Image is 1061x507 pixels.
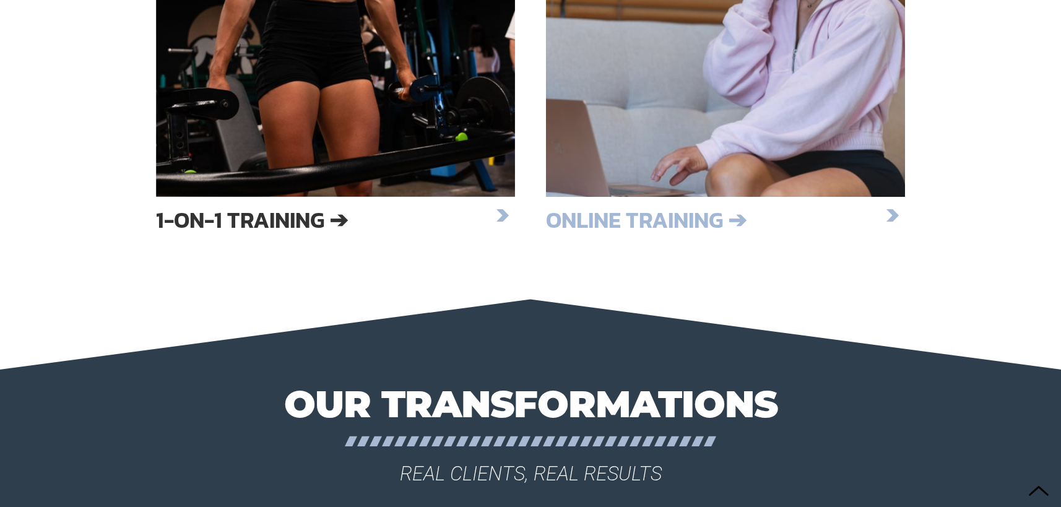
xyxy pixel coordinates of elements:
h1: our transformations [141,383,920,426]
h3: 1-on-1 Training ➔ [156,209,490,230]
h3: ONLINE TRAINING ➔ [546,209,880,230]
h3: real clients, real results [141,463,920,484]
